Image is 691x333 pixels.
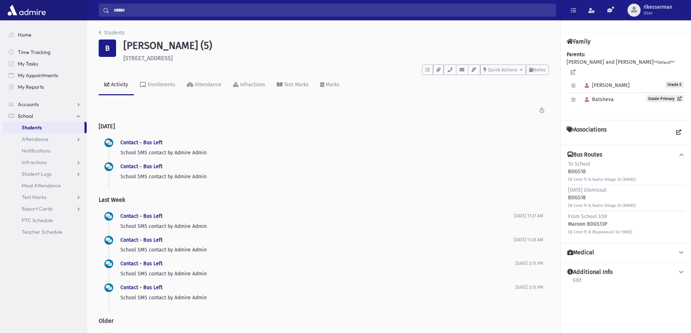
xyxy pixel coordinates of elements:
[22,229,62,235] span: Teacher Schedule
[22,205,53,212] span: Report Cards
[3,29,87,41] a: Home
[567,269,613,276] h4: Additional Info
[22,159,47,166] span: Infractions
[99,191,549,209] h2: Last Week
[99,39,116,57] div: B
[568,177,636,182] small: (N Crest Pl & Radin Village Dr (NNW))
[3,70,87,81] a: My Appointments
[646,95,684,102] a: Grade Primary
[314,75,345,95] a: Marks
[567,126,606,139] h4: Associations
[6,3,48,17] img: AdmirePro
[568,213,607,220] span: From School 3:50
[568,186,636,209] div: BDGS18
[110,82,128,88] div: Activity
[567,151,685,159] button: Bus Routes
[3,157,87,168] a: Infractions
[18,49,50,55] span: Time Tracking
[567,151,602,159] h4: Bus Routes
[22,217,53,224] span: PTC Schedule
[3,81,87,93] a: My Reports
[120,140,163,146] a: Contact - Bus Left
[109,4,556,17] input: Search
[123,55,549,62] h6: [STREET_ADDRESS]
[99,30,125,36] a: Students
[514,213,543,218] span: [DATE] 11:27 AM
[567,249,594,257] h4: Medical
[146,82,175,88] div: Enrollments
[193,82,221,88] div: Attendance
[3,180,87,191] a: Meal Attendance
[515,285,543,290] span: [DATE] 3:15 PM
[3,46,87,58] a: Time Tracking
[3,203,87,215] a: Report Cards
[515,261,543,266] span: [DATE] 3:15 PM
[568,230,632,234] small: (N Crest Pl & Maplewood Ter (NW))
[239,82,265,88] div: Infractions
[22,147,50,154] span: Notifications
[3,110,87,122] a: School
[99,117,549,136] h2: [DATE]
[568,213,632,236] div: Maroon BDGS13P
[488,67,517,72] span: Quick Actions
[120,213,163,219] a: Contact - Bus Left
[271,75,314,95] a: Test Marks
[3,122,85,133] a: Students
[480,64,526,75] button: Quick Actions
[18,113,33,119] span: School
[672,126,685,139] a: View all Associations
[22,182,61,189] span: Meal Attendance
[134,75,181,95] a: Enrollments
[3,191,87,203] a: Test Marks
[99,312,549,330] h2: Older
[324,82,340,88] div: Marks
[581,96,614,103] span: Batsheva
[120,237,163,243] a: Contact - Bus Left
[3,215,87,226] a: PTC Schedule
[3,99,87,110] a: Accounts
[3,226,87,238] a: Teacher Schedule
[99,29,125,39] nav: breadcrumb
[227,75,271,95] a: Infractions
[568,160,636,183] div: BDGS18
[567,249,685,257] button: Medical
[3,145,87,157] a: Notifications
[3,168,87,180] a: Student Logs
[120,173,543,180] p: School SMS contact by Admire Admin
[22,136,49,142] span: Attendance
[18,84,44,90] span: My Reports
[22,171,52,177] span: Student Logs
[283,82,309,88] div: Test Marks
[568,203,636,208] small: (N Crest Pl & Radin Village Dr (NNW))
[643,4,672,10] span: rlkesserman
[18,32,32,38] span: Home
[120,222,514,230] p: School SMS contact by Admire Admin
[568,187,606,193] span: [DATE] Dismissal
[665,81,684,88] span: Grade 5
[120,149,543,157] p: School SMS contact by Admire Admin
[3,133,87,145] a: Attendance
[567,51,585,58] b: Parents:
[567,269,685,276] button: Additional Info
[581,82,630,88] span: [PERSON_NAME]
[526,64,549,75] button: Notes
[643,10,672,16] span: User
[18,72,58,79] span: My Appointments
[120,294,515,301] p: School SMS contact by Admire Admin
[18,61,38,67] span: My Tasks
[120,284,163,291] a: Contact - Bus Left
[533,67,546,72] span: Notes
[120,163,163,170] a: Contact - Bus Left
[120,270,515,278] p: School SMS contact by Admire Admin
[181,75,227,95] a: Attendance
[18,101,39,108] span: Accounts
[22,124,42,131] span: Students
[567,51,685,114] div: [PERSON_NAME] and [PERSON_NAME]
[99,75,134,95] a: Activity
[120,246,514,254] p: School SMS contact by Admire Admin
[572,276,582,289] a: Edit
[568,161,590,167] span: To School
[514,237,543,242] span: [DATE] 11:26 AM
[567,38,591,45] h4: Family
[120,261,163,267] a: Contact - Bus Left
